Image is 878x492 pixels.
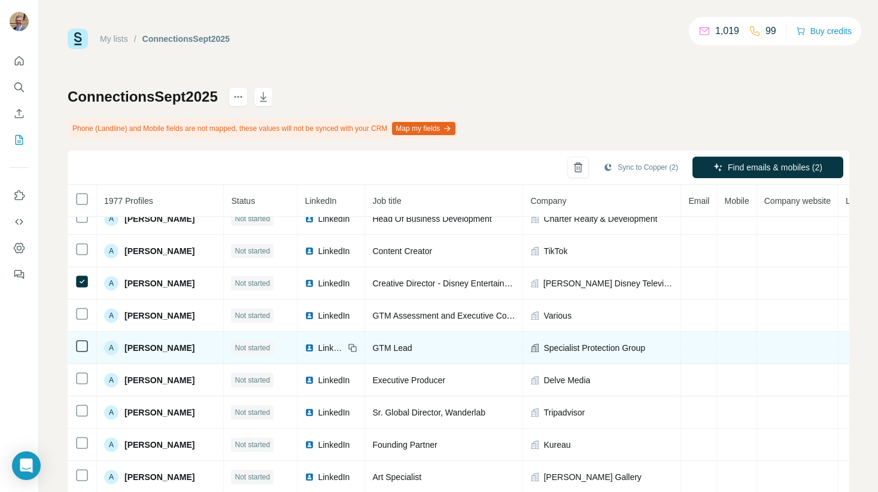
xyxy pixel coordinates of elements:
[372,196,401,206] span: Job title
[318,471,350,483] span: LinkedIn
[372,246,432,256] span: Content Creator
[235,343,270,353] span: Not started
[10,50,29,72] button: Quick start
[124,471,195,483] span: [PERSON_NAME]
[235,310,270,321] span: Not started
[10,264,29,285] button: Feedback
[134,33,136,45] li: /
[124,245,195,257] span: [PERSON_NAME]
[235,375,270,386] span: Not started
[372,375,445,385] span: Executive Producer
[305,375,314,385] img: LinkedIn logo
[543,310,571,322] span: Various
[318,213,350,225] span: LinkedIn
[10,211,29,233] button: Use Surfe API
[372,440,437,450] span: Founding Partner
[124,213,195,225] span: [PERSON_NAME]
[543,213,657,225] span: Charter Realty & Development
[692,157,843,178] button: Find emails & mobiles (2)
[372,279,680,288] span: Creative Director - Disney Entertainment Television, Integrated Planning & Synergy
[764,196,831,206] span: Company website
[124,374,195,386] span: [PERSON_NAME]
[715,24,739,38] p: 1,019
[543,439,570,451] span: Kureau
[235,439,270,450] span: Not started
[530,196,566,206] span: Company
[104,373,119,387] div: A
[68,29,88,49] img: Surfe Logo
[372,408,485,417] span: Sr. Global Director, Wanderlab
[318,439,350,451] span: LinkedIn
[305,472,314,482] img: LinkedIn logo
[372,214,491,224] span: Head Of Business Development
[104,308,119,323] div: A
[305,214,314,224] img: LinkedIn logo
[688,196,709,206] span: Email
[595,158,686,176] button: Sync to Copper (2)
[10,129,29,151] button: My lists
[124,277,195,289] span: [PERSON_NAME]
[235,246,270,256] span: Not started
[305,440,314,450] img: LinkedIn logo
[372,472,421,482] span: Art Specialist
[372,343,412,353] span: GTM Lead
[318,342,344,354] span: LinkedIn
[305,343,314,353] img: LinkedIn logo
[104,244,119,258] div: A
[543,342,645,354] span: Specialist Protection Group
[318,407,350,418] span: LinkedIn
[318,310,350,322] span: LinkedIn
[543,277,674,289] span: [PERSON_NAME] Disney Television
[229,87,248,106] button: actions
[318,374,350,386] span: LinkedIn
[68,118,458,139] div: Phone (Landline) and Mobile fields are not mapped, these values will not be synced with your CRM
[724,196,749,206] span: Mobile
[124,439,195,451] span: [PERSON_NAME]
[12,451,41,480] div: Open Intercom Messenger
[124,407,195,418] span: [PERSON_NAME]
[10,237,29,259] button: Dashboard
[104,212,119,226] div: A
[104,196,153,206] span: 1977 Profiles
[235,278,270,289] span: Not started
[100,34,128,44] a: My lists
[68,87,218,106] h1: ConnectionsSept2025
[104,405,119,420] div: A
[235,407,270,418] span: Not started
[142,33,230,45] div: ConnectionsSept2025
[543,374,590,386] span: Delve Media
[372,311,531,320] span: GTM Assessment and Executive Coaching
[104,276,119,291] div: A
[305,196,336,206] span: LinkedIn
[104,470,119,484] div: A
[543,471,641,483] span: [PERSON_NAME] Gallery
[765,24,776,38] p: 99
[305,311,314,320] img: LinkedIn logo
[124,310,195,322] span: [PERSON_NAME]
[305,279,314,288] img: LinkedIn logo
[318,277,350,289] span: LinkedIn
[305,246,314,256] img: LinkedIn logo
[543,245,567,257] span: TikTok
[392,122,455,135] button: Map my fields
[104,341,119,355] div: A
[235,472,270,482] span: Not started
[10,103,29,124] button: Enrich CSV
[846,196,877,206] span: Landline
[104,438,119,452] div: A
[10,77,29,98] button: Search
[796,23,852,39] button: Buy credits
[10,12,29,31] img: Avatar
[231,196,255,206] span: Status
[318,245,350,257] span: LinkedIn
[10,185,29,206] button: Use Surfe on LinkedIn
[124,342,195,354] span: [PERSON_NAME]
[305,408,314,417] img: LinkedIn logo
[235,213,270,224] span: Not started
[728,161,822,173] span: Find emails & mobiles (2)
[543,407,585,418] span: Tripadvisor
